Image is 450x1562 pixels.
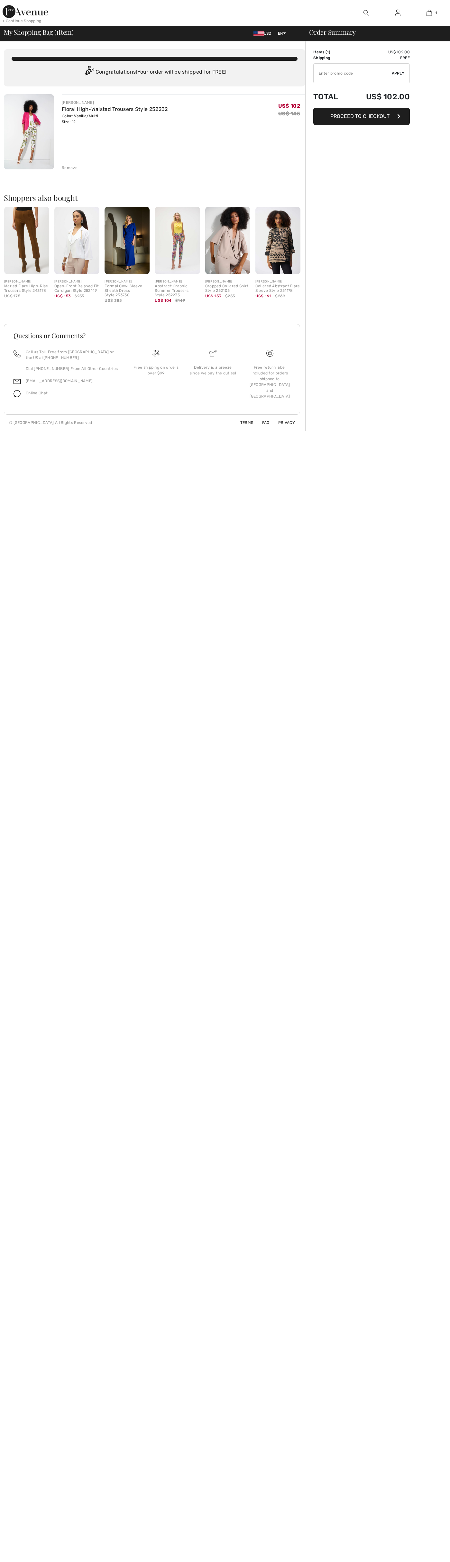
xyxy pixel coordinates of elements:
[313,108,410,125] button: Proceed to Checkout
[271,420,295,425] a: Privacy
[205,279,250,284] div: [PERSON_NAME]
[14,332,290,339] h3: Questions or Comments?
[152,350,160,357] img: Free shipping on orders over $99
[314,64,392,83] input: Promo code
[205,207,250,274] img: Cropped Collared Shirt Style 252105
[155,284,200,297] div: Abstract Graphic Summer Trousers Style 252233
[435,10,437,16] span: 1
[330,113,390,119] span: Proceed to Checkout
[414,9,445,17] a: 1
[313,86,348,108] td: Total
[205,294,222,298] span: US$ 153
[278,31,286,36] span: EN
[12,66,298,79] div: Congratulations! Your order will be shipped for FREE!
[54,279,99,284] div: [PERSON_NAME]
[4,207,49,274] img: Marled Flare High-Rise Trousers Style 243178
[4,29,74,35] span: My Shopping Bag ( Item)
[348,86,410,108] td: US$ 102.00
[275,293,285,299] span: $269
[190,364,236,376] div: Delivery is a breeze since we pay the duties!
[278,111,300,117] s: US$ 145
[348,55,410,61] td: Free
[43,355,79,360] a: [PHONE_NUMBER]
[205,284,250,293] div: Cropped Collared Shirt Style 252105
[255,284,300,293] div: Collared Abstract Flare Sleeve Style 251178
[56,27,59,36] span: 1
[3,18,41,24] div: < Continue Shopping
[26,391,48,395] span: Online Chat
[105,207,150,274] img: Formal Cowl Sleeve Sheath Dress Style 253738
[348,49,410,55] td: US$ 102.00
[4,194,305,202] h2: Shoppers also bought
[26,366,120,372] p: Dial [PHONE_NUMBER] From All Other Countries
[363,9,369,17] img: search the website
[4,94,54,169] img: Floral High-Waisted Trousers Style 252232
[26,349,120,361] p: Call us Toll-Free from [GEOGRAPHIC_DATA] or the US at
[392,70,405,76] span: Apply
[155,298,171,303] span: US$ 104
[54,207,99,274] img: Open-Front Relaxed Fit Cardigan Style 252149
[255,279,300,284] div: [PERSON_NAME]
[62,113,168,125] div: Color: Vanilla/Multi Size: 12
[266,350,273,357] img: Free shipping on orders over $99
[395,9,400,17] img: My Info
[253,31,274,36] span: USD
[155,207,200,274] img: Abstract Graphic Summer Trousers Style 252233
[255,207,300,274] img: Collared Abstract Flare Sleeve Style 251178
[4,279,49,284] div: [PERSON_NAME]
[9,420,92,426] div: © [GEOGRAPHIC_DATA] All Rights Reserved
[105,279,150,284] div: [PERSON_NAME]
[209,350,216,357] img: Delivery is a breeze since we pay the duties!
[133,364,179,376] div: Free shipping on orders over $99
[175,298,185,303] span: $149
[62,106,168,112] a: Floral High-Waisted Trousers Style 252232
[327,50,329,54] span: 1
[105,298,122,303] span: US$ 385
[4,284,49,293] div: Marled Flare High-Rise Trousers Style 243178
[225,293,235,299] span: $255
[4,294,20,298] span: US$ 175
[390,9,406,17] a: Sign In
[233,420,253,425] a: Terms
[255,294,271,298] span: US$ 161
[26,379,93,383] a: [EMAIL_ADDRESS][DOMAIN_NAME]
[105,284,150,297] div: Formal Cowl Sleeve Sheath Dress Style 253738
[254,420,270,425] a: FAQ
[54,284,99,293] div: Open-Front Relaxed Fit Cardigan Style 252149
[14,350,21,357] img: call
[246,364,293,399] div: Free return label included for orders shipped to [GEOGRAPHIC_DATA] and [GEOGRAPHIC_DATA]
[427,9,432,17] img: My Bag
[83,66,96,79] img: Congratulation2.svg
[75,293,84,299] span: $255
[62,100,168,105] div: [PERSON_NAME]
[14,378,21,385] img: email
[14,390,21,397] img: chat
[278,103,300,109] span: US$ 102
[313,49,348,55] td: Items ( )
[62,165,78,171] div: Remove
[253,31,264,36] img: US Dollar
[155,279,200,284] div: [PERSON_NAME]
[313,55,348,61] td: Shipping
[54,294,71,298] span: US$ 153
[301,29,446,35] div: Order Summary
[3,5,48,18] img: 1ère Avenue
